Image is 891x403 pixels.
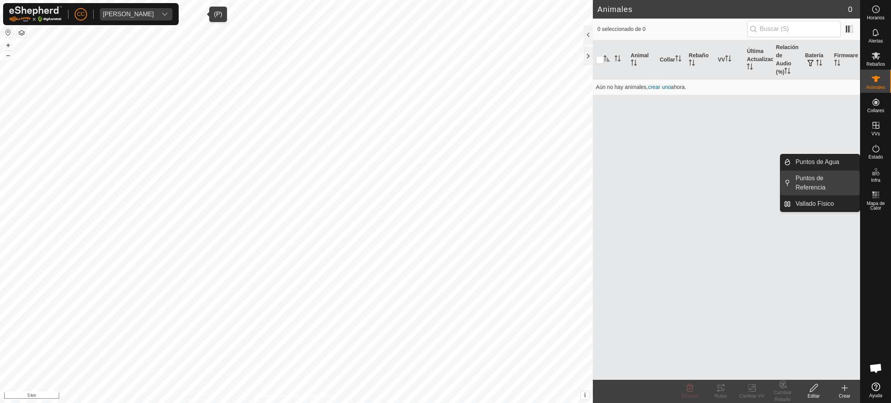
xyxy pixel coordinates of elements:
span: Puntos de Agua [795,157,839,167]
span: 0 [848,3,852,15]
a: Puntos de Referencia [791,171,860,195]
li: Puntos de Agua [780,154,860,170]
div: [PERSON_NAME] [103,11,154,17]
span: Ayuda [869,393,882,398]
span: Estado [869,155,883,159]
span: 0 seleccionado de 0 [597,25,747,33]
p-sorticon: Activar para ordenar [614,56,621,63]
h2: Animales [597,5,848,14]
div: Chat abierto [864,357,888,380]
span: VVs [871,131,880,136]
button: – [3,51,13,60]
p-sorticon: Activar para ordenar [816,61,822,67]
div: Crear [829,393,860,400]
td: Aún no hay animales, ahora. [593,79,860,95]
li: Puntos de Referencia [780,171,860,195]
div: dropdown trigger [157,8,172,20]
input: Buscar (S) [747,21,841,37]
p-sorticon: Activar para ordenar [834,61,840,67]
th: Rebaño [686,40,715,80]
img: Logo Gallagher [9,6,62,22]
th: VV [715,40,744,80]
p-sorticon: Activar para ordenar [689,61,695,67]
span: Collares [867,108,884,113]
a: Vallado Físico [791,196,860,212]
a: Contáctenos [310,393,336,400]
a: Política de Privacidad [256,393,301,400]
div: Cambiar Rebaño [767,389,798,403]
span: ALBINO APARICIO MARTINEZ [100,8,157,20]
div: Cambiar VV [736,393,767,400]
th: Relación de Audio (%) [773,40,802,80]
p-sorticon: Activar para ordenar [747,65,753,71]
button: Restablecer Mapa [3,28,13,37]
span: Vallado Físico [795,199,834,208]
p-sorticon: Activar para ordenar [604,56,610,63]
p-sorticon: Activar para ordenar [725,56,731,63]
th: Collar [657,40,686,80]
li: Vallado Físico [780,196,860,212]
span: Horarios [867,15,884,20]
button: + [3,41,13,50]
a: Puntos de Agua [791,154,860,170]
div: Rutas [705,393,736,400]
a: Ayuda [860,379,891,401]
button: Capas del Mapa [17,28,26,38]
span: Animales [866,85,885,90]
th: Batería [802,40,831,80]
span: Eliminar [681,393,698,399]
span: i [584,392,586,398]
p-sorticon: Activar para ordenar [784,69,790,75]
span: Rebaños [866,62,885,67]
span: Alertas [869,39,883,43]
button: i [581,391,589,400]
span: Infra [871,178,880,183]
th: Firmware [831,40,860,80]
span: Puntos de Referencia [795,174,855,192]
p-sorticon: Activar para ordenar [631,61,637,67]
div: Editar [798,393,829,400]
span: crear uno [648,84,671,90]
span: Mapa de Calor [862,201,889,210]
th: Última Actualización [744,40,773,80]
p-sorticon: Activar para ordenar [675,56,681,63]
span: CC [77,10,85,18]
th: Animal [628,40,657,80]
